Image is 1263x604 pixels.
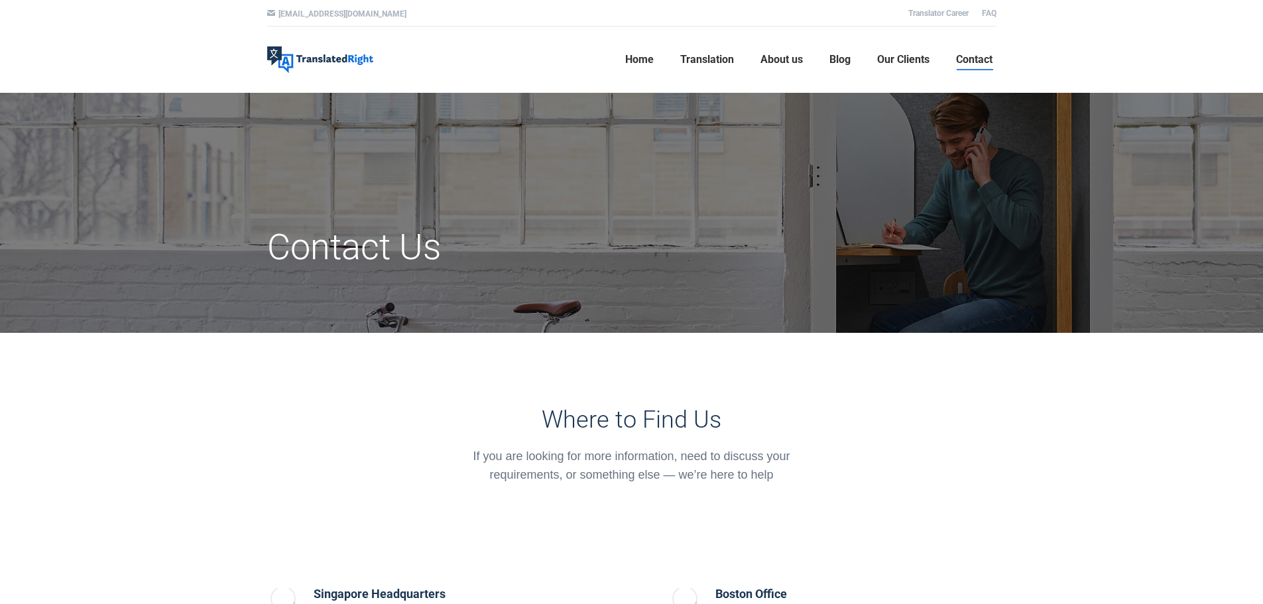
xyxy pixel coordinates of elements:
h3: Where to Find Us [454,406,809,434]
a: FAQ [982,9,996,18]
div: If you are looking for more information, need to discuss your requirements, or something else — w... [454,447,809,484]
h1: Contact Us [267,225,747,269]
a: Our Clients [873,38,933,81]
span: Home [625,53,654,66]
a: About us [756,38,807,81]
a: [EMAIL_ADDRESS][DOMAIN_NAME] [278,9,406,19]
a: Home [621,38,658,81]
span: Our Clients [877,53,930,66]
span: Blog [829,53,851,66]
a: Translation [676,38,738,81]
span: About us [760,53,803,66]
span: Contact [956,53,992,66]
a: Blog [825,38,855,81]
h5: Singapore Headquarters [314,585,506,603]
a: Contact [952,38,996,81]
img: Translated Right [267,46,373,73]
span: Translation [680,53,734,66]
a: Translator Career [908,9,969,18]
h5: Boston Office [715,585,820,603]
